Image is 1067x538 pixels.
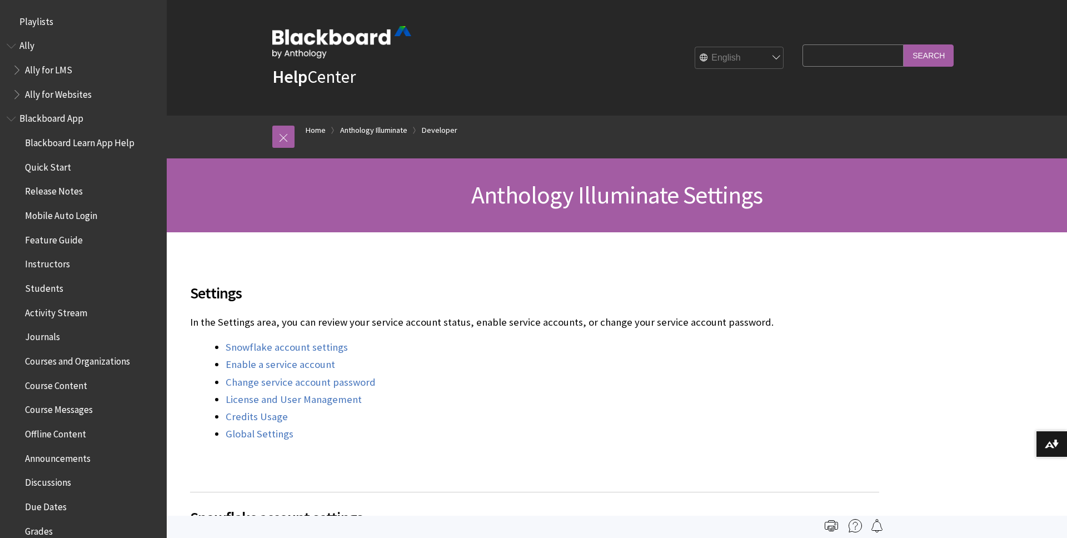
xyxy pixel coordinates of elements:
a: Global Settings [226,427,293,441]
span: Feature Guide [25,231,83,246]
input: Search [904,44,954,66]
span: Instructors [25,255,70,270]
span: Blackboard App [19,109,83,124]
img: More help [849,519,862,532]
img: Follow this page [870,519,884,532]
span: Playlists [19,12,53,27]
a: Home [306,123,326,137]
span: Discussions [25,473,71,488]
a: Enable a service account [226,358,335,371]
span: Settings [190,281,879,305]
select: Site Language Selector [695,47,784,69]
a: Change service account password [226,376,376,389]
img: Print [825,519,838,532]
img: Blackboard by Anthology [272,26,411,58]
span: Courses and Organizations [25,352,130,367]
span: Ally for LMS [25,61,72,76]
span: Quick Start [25,158,71,173]
span: Course Content [25,376,87,391]
span: Students [25,279,63,294]
span: Anthology Illuminate Settings [471,180,762,210]
span: Release Notes [25,182,83,197]
span: Mobile Auto Login [25,206,97,221]
span: Due Dates [25,497,67,512]
a: HelpCenter [272,66,356,88]
p: In the Settings area, you can review your service account status, enable service accounts, or cha... [190,315,879,330]
a: Credits Usage [226,410,288,424]
span: Announcements [25,449,91,464]
span: Ally for Websites [25,85,92,100]
nav: Book outline for Playlists [7,12,160,31]
span: Course Messages [25,401,93,416]
span: Ally [19,37,34,52]
a: Developer [422,123,457,137]
span: Journals [25,328,60,343]
span: Snowflake account settings [190,506,879,529]
nav: Book outline for Anthology Ally Help [7,37,160,104]
strong: Help [272,66,307,88]
a: License and User Management [226,393,362,406]
span: Activity Stream [25,303,87,318]
a: Snowflake account settings [226,341,348,354]
span: Blackboard Learn App Help [25,133,134,148]
a: Anthology Illuminate [340,123,407,137]
span: Offline Content [25,425,86,440]
span: Grades [25,522,53,537]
